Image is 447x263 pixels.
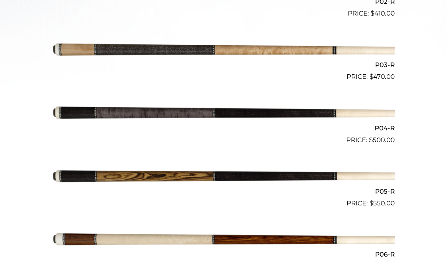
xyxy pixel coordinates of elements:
[52,85,395,142] img: P04-R
[369,73,395,80] bdi: 470.00
[52,148,395,208] a: P05-R $550.00
[369,199,395,207] bdi: 550.00
[369,136,373,144] span: $
[370,9,395,17] bdi: 410.00
[370,9,374,17] span: $
[52,85,395,145] a: P04-R $500.00
[369,73,373,80] span: $
[52,148,395,205] img: P05-R
[369,199,373,207] span: $
[52,22,395,81] a: P03-R $470.00
[52,22,395,78] img: P03-R
[369,136,395,144] bdi: 500.00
